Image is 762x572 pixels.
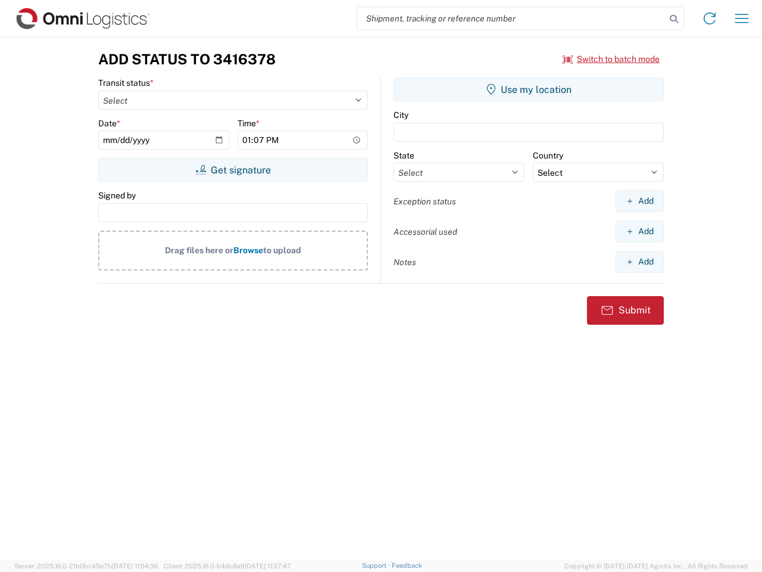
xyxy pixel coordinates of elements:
[394,196,456,207] label: Exception status
[362,562,392,569] a: Support
[112,562,158,570] span: [DATE] 11:54:36
[98,190,136,201] label: Signed by
[616,251,664,273] button: Add
[394,257,416,268] label: Notes
[533,150,563,161] label: Country
[394,77,664,101] button: Use my location
[98,77,154,88] label: Transit status
[357,7,666,30] input: Shipment, tracking or reference number
[165,245,233,255] span: Drag files here or
[233,245,263,255] span: Browse
[394,150,414,161] label: State
[564,561,748,571] span: Copyright © [DATE]-[DATE] Agistix Inc., All Rights Reserved
[245,562,291,570] span: [DATE] 11:37:47
[394,226,457,237] label: Accessorial used
[587,296,664,325] button: Submit
[164,562,291,570] span: Client: 2025.16.0-b4dc8a9
[616,190,664,212] button: Add
[392,562,422,569] a: Feedback
[98,51,276,68] h3: Add Status to 3416378
[14,562,158,570] span: Server: 2025.16.0-21b0bc45e7b
[98,118,120,129] label: Date
[563,49,660,69] button: Switch to batch mode
[616,220,664,243] button: Add
[98,158,368,182] button: Get signature
[394,110,408,120] label: City
[238,118,260,129] label: Time
[263,245,301,255] span: to upload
